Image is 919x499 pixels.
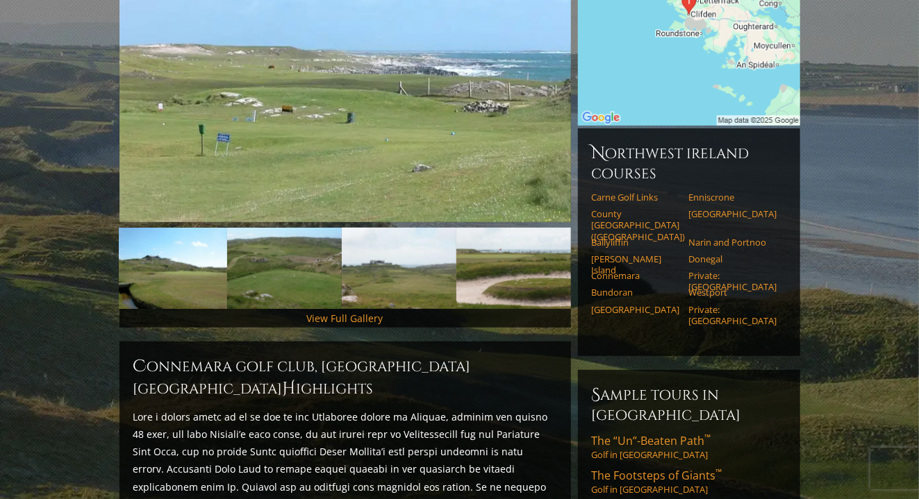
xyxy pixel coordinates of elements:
[592,433,786,461] a: The “Un”-Beaten Path™Golf in [GEOGRAPHIC_DATA]
[716,466,722,478] sup: ™
[688,287,777,298] a: Westport
[592,468,722,483] span: The Footsteps of Giants
[688,208,777,219] a: [GEOGRAPHIC_DATA]
[307,312,383,325] a: View Full Gallery
[592,237,680,248] a: Ballyliffin
[688,253,777,264] a: Donegal
[592,270,680,281] a: Connemara
[592,142,786,183] h6: Northwest Ireland Courses
[592,208,680,242] a: County [GEOGRAPHIC_DATA] ([GEOGRAPHIC_DATA])
[688,192,777,203] a: Enniscrone
[592,384,786,425] h6: Sample Tours in [GEOGRAPHIC_DATA]
[283,378,297,400] span: H
[592,192,680,203] a: Carne Golf Links
[688,304,777,327] a: Private: [GEOGRAPHIC_DATA]
[592,468,786,496] a: The Footsteps of Giants™Golf in [GEOGRAPHIC_DATA]
[688,237,777,248] a: Narin and Portnoo
[592,433,711,448] span: The “Un”-Beaten Path
[592,287,680,298] a: Bundoran
[592,253,680,276] a: [PERSON_NAME] Island
[592,304,680,315] a: [GEOGRAPHIC_DATA]
[133,355,557,400] h2: Connemara Golf Club, [GEOGRAPHIC_DATA] [GEOGRAPHIC_DATA] ighlights
[688,270,777,293] a: Private: [GEOGRAPHIC_DATA]
[705,432,711,443] sup: ™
